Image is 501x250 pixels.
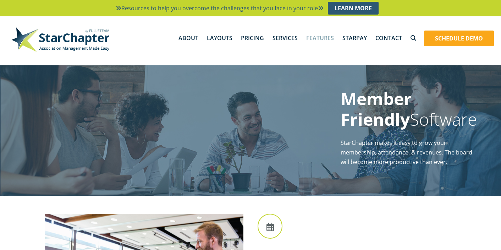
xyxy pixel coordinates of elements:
[237,27,268,49] a: Pricing
[371,27,406,49] a: Contact
[341,87,412,131] strong: Member Friendly
[424,31,494,46] a: Schedule Demo
[302,27,338,49] a: Features
[174,27,203,49] a: About
[268,27,302,49] a: Services
[341,138,480,167] p: StarChapter makes it easy to grow your membership, attendance, & revenues. The board will become ...
[328,2,379,15] a: Learn More
[112,2,382,15] li: Resources to help you overcome the challenges that you face in your role
[203,27,237,49] a: Layouts
[7,23,114,55] img: StarChapter-with-Tagline-Main-500.jpg
[338,27,371,49] a: StarPay
[341,88,480,129] h1: Software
